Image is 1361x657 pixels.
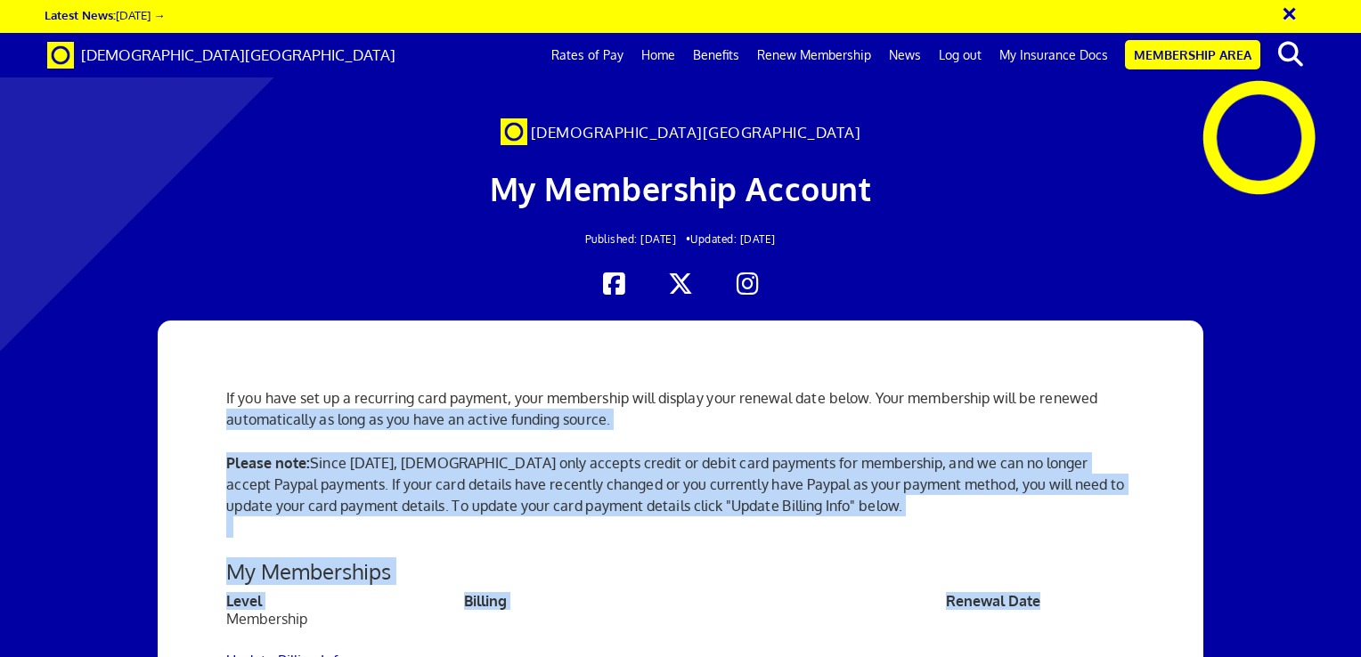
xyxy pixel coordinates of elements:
span: [DEMOGRAPHIC_DATA][GEOGRAPHIC_DATA] [81,45,395,64]
p: If you have set up a recurring card payment, your membership will display your renewal date below... [226,387,1134,430]
h2: Updated: [DATE] [263,233,1098,245]
strong: Latest News: [45,7,116,22]
strong: Please note: [226,454,310,472]
span: [DEMOGRAPHIC_DATA][GEOGRAPHIC_DATA] [531,123,861,142]
a: My Insurance Docs [990,33,1117,77]
a: Renew Membership [748,33,880,77]
a: Membership Area [1125,40,1260,69]
a: Brand [DEMOGRAPHIC_DATA][GEOGRAPHIC_DATA] [34,33,409,77]
h3: My Memberships [226,560,1134,583]
button: search [1264,36,1318,73]
a: Rates of Pay [542,33,632,77]
a: Home [632,33,684,77]
a: Log out [930,33,990,77]
a: Latest News:[DATE] → [45,7,165,22]
span: Published: [DATE] • [585,232,691,246]
th: Level [226,592,464,610]
th: Billing [464,592,946,610]
p: Since [DATE], [DEMOGRAPHIC_DATA] only accepts credit or debit card payments for membership, and w... [226,452,1134,538]
a: News [880,33,930,77]
span: My Membership Account [490,168,872,208]
th: Renewal Date [946,592,1135,610]
a: Benefits [684,33,748,77]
